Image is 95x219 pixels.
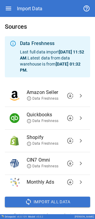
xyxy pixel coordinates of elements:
img: Shopify [10,136,19,146]
span: CIN7 Omni [27,156,76,164]
span: downloading [67,92,74,99]
span: Monthly Ads [27,179,76,186]
h6: Data import can take several minutes. [5,212,90,219]
span: chevron_right [77,137,84,144]
span: chevron_right [77,179,84,186]
span: chevron_right [77,114,84,122]
div: [PERSON_NAME] [75,215,94,218]
span: Import All Data [34,198,70,206]
span: v 5.0.2 [36,215,43,218]
span: Data Freshness [27,164,58,169]
b: [DATE] 01:32 PM . [20,62,80,72]
span: Data Freshness [27,96,58,101]
img: Monthly Ads [10,177,21,187]
button: Import All Data [5,197,90,208]
span: downloading [67,114,74,122]
b: [DATE] 11:52 AM [20,50,84,60]
img: Amazon Seller [10,91,19,101]
img: CIN7 Omni [10,159,19,168]
p: Last full data import . Latest data from data warehouse is from [20,49,85,73]
span: downloading [67,179,74,186]
span: chevron_right [77,160,84,167]
span: downloading [67,160,74,167]
span: Data Freshness [27,141,58,146]
span: sync [25,198,32,205]
span: chevron_right [77,92,84,99]
div: Drivepoint [5,215,27,218]
span: Quickbooks [27,111,76,118]
div: Data Freshness [20,40,85,47]
img: Drivepoint [1,215,4,217]
span: Data Freshness [27,118,58,124]
h6: Sources [5,22,90,31]
span: v 6.0.109 [17,215,27,218]
div: Model [28,215,43,218]
span: Amazon Seller [27,89,76,96]
div: Import Data [17,6,42,11]
span: downloading [67,137,74,144]
span: Shopify [27,134,76,141]
img: Quickbooks [10,113,19,123]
